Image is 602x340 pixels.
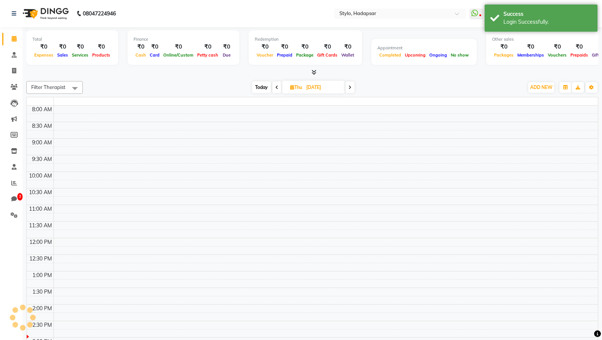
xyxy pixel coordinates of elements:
div: ₹0 [32,43,55,51]
div: 10:30 AM [27,188,53,196]
div: ₹0 [195,43,220,51]
span: Gift Cards [315,52,339,58]
span: 3 [17,193,23,201]
div: Redemption [255,36,356,43]
div: 1:30 PM [31,288,53,296]
span: No show [449,52,471,58]
span: Prepaids [569,52,590,58]
div: 9:30 AM [30,155,53,163]
div: ₹0 [161,43,195,51]
span: Package [294,52,315,58]
span: Today [252,81,271,93]
div: 11:30 AM [27,222,53,230]
div: ₹0 [148,43,161,51]
div: 11:00 AM [27,205,53,213]
div: Login Successfully. [503,18,592,26]
div: ₹0 [492,43,515,51]
div: ₹0 [339,43,356,51]
span: Filter Therapist [31,84,65,90]
div: Success [503,10,592,18]
span: Upcoming [403,52,427,58]
button: ADD NEW [528,82,554,93]
span: Sales [55,52,70,58]
div: ₹0 [255,43,275,51]
input: 2025-09-04 [304,82,342,93]
span: Prepaid [275,52,294,58]
span: ADD NEW [530,84,552,90]
span: Thu [288,84,304,90]
span: Completed [377,52,403,58]
div: ₹0 [294,43,315,51]
div: 1:00 PM [31,271,53,279]
div: ₹0 [569,43,590,51]
div: 8:00 AM [30,106,53,113]
div: 12:30 PM [28,255,53,263]
div: Finance [134,36,233,43]
img: logo [19,3,71,24]
span: Vouchers [546,52,569,58]
div: Appointment [377,45,471,51]
span: Products [90,52,112,58]
span: Voucher [255,52,275,58]
div: 2:00 PM [31,305,53,312]
span: Memberships [515,52,546,58]
div: ₹0 [220,43,233,51]
div: 2:30 PM [31,321,53,329]
span: Expenses [32,52,55,58]
div: ₹0 [315,43,339,51]
div: ₹0 [275,43,294,51]
div: 9:00 AM [30,139,53,147]
div: ₹0 [546,43,569,51]
b: 08047224946 [83,3,116,24]
a: 3 [2,193,20,205]
div: ₹0 [70,43,90,51]
div: Total [32,36,112,43]
span: Card [148,52,161,58]
span: Packages [492,52,515,58]
div: 12:00 PM [28,238,53,246]
span: Wallet [339,52,356,58]
div: ₹0 [55,43,70,51]
div: 8:30 AM [30,122,53,130]
span: Services [70,52,90,58]
span: Online/Custom [161,52,195,58]
span: Petty cash [195,52,220,58]
div: ₹0 [134,43,148,51]
div: 10:00 AM [27,172,53,180]
span: Ongoing [427,52,449,58]
span: Cash [134,52,148,58]
div: ₹0 [515,43,546,51]
span: Due [221,52,233,58]
div: ₹0 [90,43,112,51]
